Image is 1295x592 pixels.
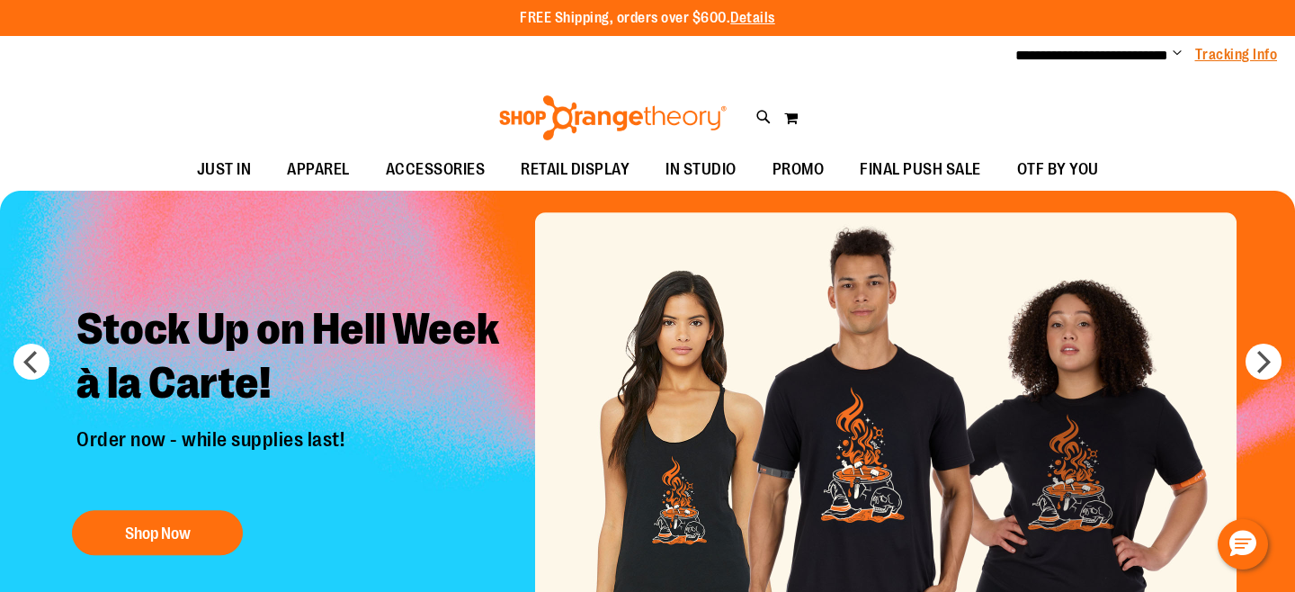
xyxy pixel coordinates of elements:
[665,149,737,190] span: IN STUDIO
[647,149,755,191] a: IN STUDIO
[503,149,647,191] a: RETAIL DISPLAY
[1017,149,1099,190] span: OTF BY YOU
[773,149,825,190] span: PROMO
[496,95,729,140] img: Shop Orangetheory
[1218,519,1268,570] button: Hello, have a question? Let’s chat.
[1195,45,1278,65] a: Tracking Info
[386,149,486,190] span: ACCESSORIES
[269,149,368,191] a: APPAREL
[63,428,516,492] p: Order now - while supplies last!
[1173,46,1182,64] button: Account menu
[520,8,775,29] p: FREE Shipping, orders over $600.
[842,149,999,191] a: FINAL PUSH SALE
[179,149,270,191] a: JUST IN
[860,149,981,190] span: FINAL PUSH SALE
[755,149,843,191] a: PROMO
[730,10,775,26] a: Details
[999,149,1117,191] a: OTF BY YOU
[63,289,516,428] h2: Stock Up on Hell Week à la Carte!
[72,511,243,556] button: Shop Now
[521,149,630,190] span: RETAIL DISPLAY
[63,289,516,564] a: Stock Up on Hell Week à la Carte! Order now - while supplies last! Shop Now
[13,344,49,380] button: prev
[1246,344,1282,380] button: next
[368,149,504,191] a: ACCESSORIES
[287,149,350,190] span: APPAREL
[197,149,252,190] span: JUST IN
